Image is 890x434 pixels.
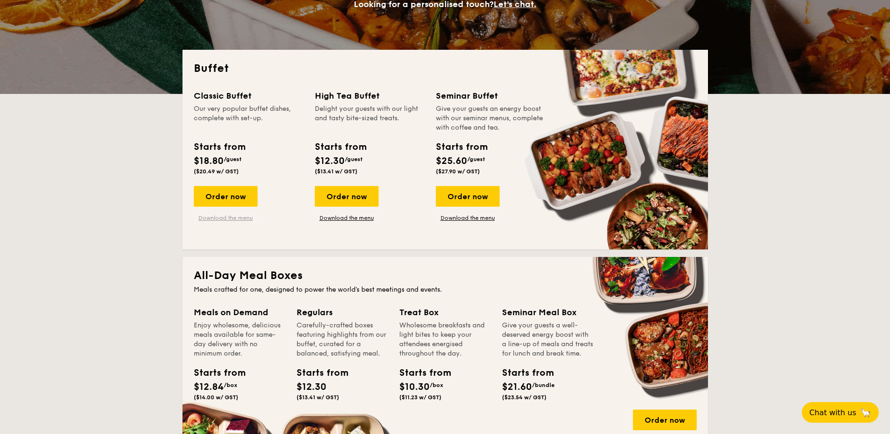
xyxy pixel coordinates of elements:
div: Delight your guests with our light and tasty bite-sized treats. [315,104,425,132]
h2: Buffet [194,61,697,76]
div: Seminar Buffet [436,89,546,102]
span: ($27.90 w/ GST) [436,168,480,175]
div: Classic Buffet [194,89,304,102]
a: Download the menu [315,214,379,222]
span: /guest [345,156,363,163]
span: $12.84 [194,381,224,393]
div: Our very popular buffet dishes, complete with set-up. [194,104,304,132]
h2: All-Day Meal Boxes [194,268,697,283]
div: Order now [633,410,697,430]
span: $12.30 [315,155,345,167]
div: Order now [436,186,500,207]
a: Download the menu [436,214,500,222]
span: $10.30 [399,381,430,393]
div: Starts from [399,366,441,380]
div: Starts from [194,366,236,380]
span: $21.60 [502,381,532,393]
span: ($13.41 w/ GST) [297,394,339,401]
div: High Tea Buffet [315,89,425,102]
span: ($11.23 w/ GST) [399,394,441,401]
span: ($14.00 w/ GST) [194,394,238,401]
span: Chat with us [809,408,856,417]
span: ($20.49 w/ GST) [194,168,239,175]
div: Enjoy wholesome, delicious meals available for same-day delivery with no minimum order. [194,321,285,358]
div: Starts from [315,140,366,154]
div: Treat Box [399,306,491,319]
span: /box [430,382,443,388]
div: Give your guests an energy boost with our seminar menus, complete with coffee and tea. [436,104,546,132]
div: Regulars [297,306,388,319]
span: $12.30 [297,381,327,393]
div: Meals on Demand [194,306,285,319]
div: Wholesome breakfasts and light bites to keep your attendees energised throughout the day. [399,321,491,358]
span: ($23.54 w/ GST) [502,394,547,401]
div: Starts from [436,140,487,154]
div: Meals crafted for one, designed to power the world's best meetings and events. [194,285,697,294]
div: Seminar Meal Box [502,306,593,319]
button: Chat with us🦙 [802,402,879,423]
span: /bundle [532,382,555,388]
span: /box [224,382,237,388]
span: ($13.41 w/ GST) [315,168,358,175]
div: Give your guests a well-deserved energy boost with a line-up of meals and treats for lunch and br... [502,321,593,358]
a: Download the menu [194,214,258,222]
span: /guest [467,156,485,163]
div: Carefully-crafted boxes featuring highlights from our buffet, curated for a balanced, satisfying ... [297,321,388,358]
span: $25.60 [436,155,467,167]
span: 🦙 [860,407,871,418]
div: Order now [194,186,258,207]
div: Starts from [502,366,544,380]
span: $18.80 [194,155,224,167]
div: Starts from [297,366,339,380]
span: /guest [224,156,242,163]
div: Order now [315,186,379,207]
div: Starts from [194,140,245,154]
